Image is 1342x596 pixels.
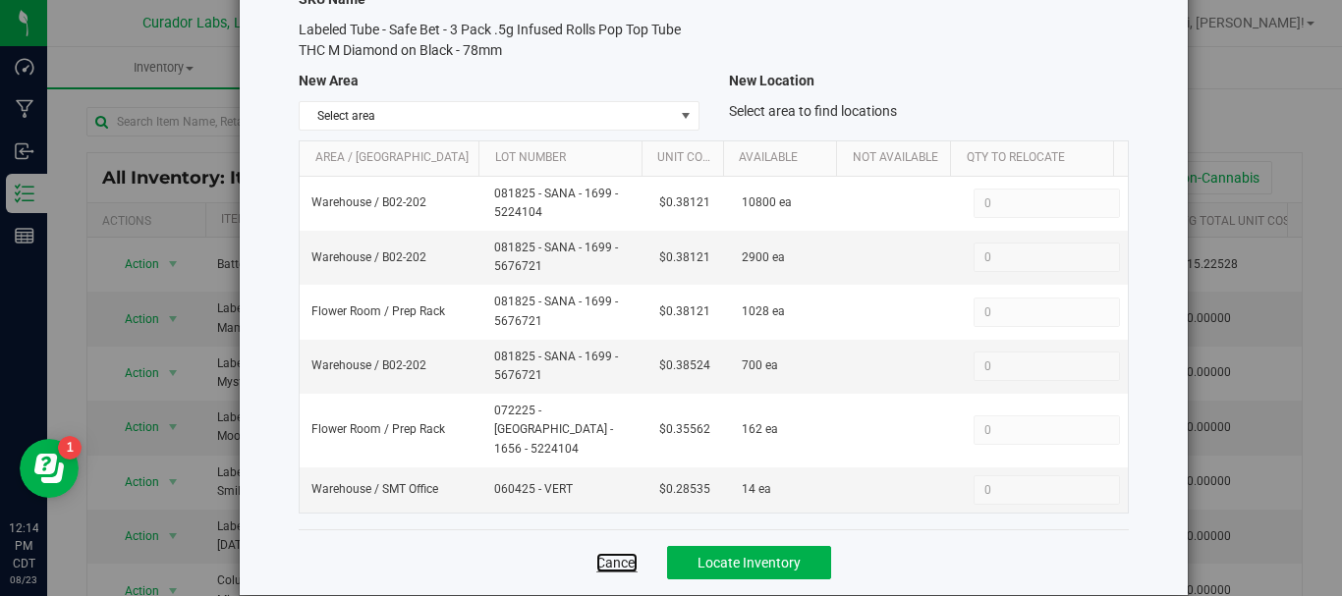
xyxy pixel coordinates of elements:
span: New Location [729,73,814,88]
span: Select area to find locations [729,103,897,119]
span: $0.35562 [659,420,710,439]
span: Labeled Tube - Safe Bet - 3 Pack .5g Infused Rolls Pop Top Tube THC M Diamond on Black - 78mm [299,22,681,58]
iframe: Resource center unread badge [58,436,82,460]
span: 060425 - VERT [494,480,637,499]
span: select [673,102,698,130]
span: $0.38121 [659,248,710,267]
a: Cancel [596,553,638,572]
span: 081825 - SANA - 1699 - 5676721 [494,348,637,385]
span: Warehouse / B02-202 [311,193,426,212]
a: Not Available [853,150,943,166]
span: $0.38121 [659,193,710,212]
a: Unit Cost [657,150,715,166]
a: Available [739,150,829,166]
span: 081825 - SANA - 1699 - 5224104 [494,185,637,222]
span: 1028 ea [742,302,785,321]
span: Flower Room / Prep Rack [311,302,445,321]
span: Flower Room / Prep Rack [311,420,445,439]
a: Qty to Relocate [967,150,1106,166]
span: 14 ea [742,480,771,499]
span: 072225 - [GEOGRAPHIC_DATA] - 1656 - 5224104 [494,402,637,459]
span: Select area [300,102,673,130]
span: Locate Inventory [698,555,801,570]
iframe: Resource center [20,439,79,498]
span: 081825 - SANA - 1699 - 5676721 [494,239,637,276]
button: Locate Inventory [667,546,831,579]
span: $0.28535 [659,480,710,499]
span: 10800 ea [742,193,792,212]
a: Lot Number [495,150,635,166]
span: $0.38524 [659,356,710,375]
span: $0.38121 [659,302,710,321]
span: 700 ea [742,356,778,375]
span: 2900 ea [742,248,785,267]
span: 081825 - SANA - 1699 - 5676721 [494,293,637,330]
span: 162 ea [742,420,778,439]
a: Area / [GEOGRAPHIC_DATA] [315,150,472,166]
span: Warehouse / B02-202 [311,248,426,267]
span: New Area [299,73,359,88]
span: Warehouse / B02-202 [311,356,426,375]
span: Warehouse / SMT Office [311,480,438,499]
